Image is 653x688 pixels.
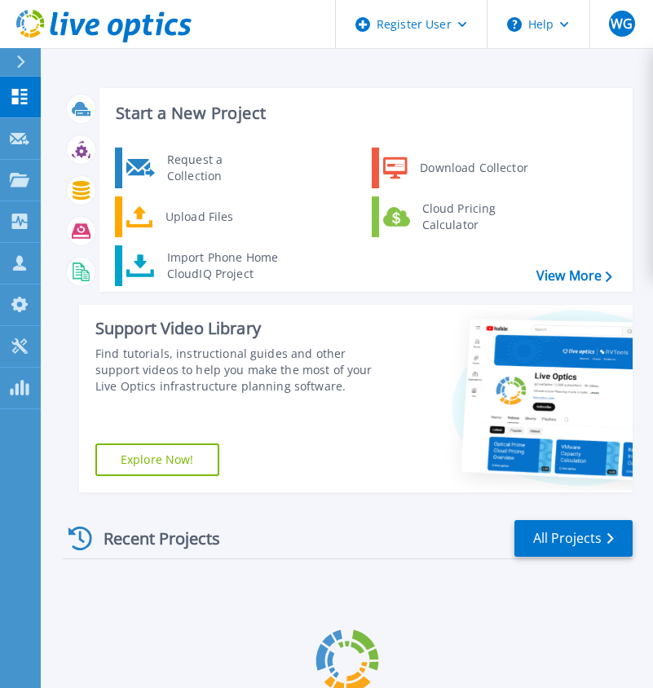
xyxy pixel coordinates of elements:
a: Upload Files [115,196,282,237]
div: Find tutorials, instructional guides and other support videos to help you make the most of your L... [95,346,377,395]
a: Explore Now! [95,443,219,476]
a: Request a Collection [115,148,282,188]
div: Upload Files [157,201,278,233]
div: Support Video Library [95,318,377,339]
h3: Start a New Project [116,104,611,122]
a: View More [536,268,612,284]
div: Download Collector [412,152,535,184]
a: Cloud Pricing Calculator [372,196,539,237]
a: Download Collector [372,148,539,188]
div: Request a Collection [159,152,278,184]
span: WG [611,17,633,30]
div: Cloud Pricing Calculator [414,201,535,233]
div: Recent Projects [63,518,242,558]
a: All Projects [514,520,633,557]
div: Import Phone Home CloudIQ Project [159,249,286,282]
